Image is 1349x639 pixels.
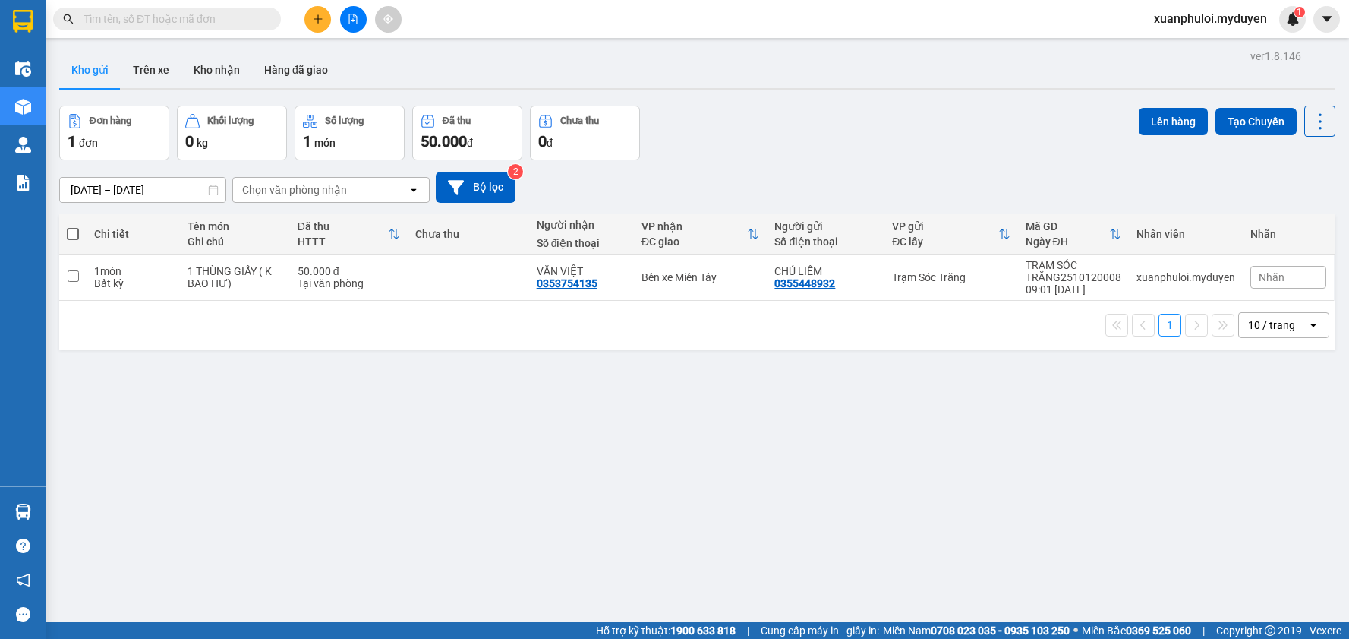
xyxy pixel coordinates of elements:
[1320,12,1334,26] span: caret-down
[747,622,749,639] span: |
[181,52,252,88] button: Kho nhận
[537,237,626,249] div: Số điện thoại
[436,172,515,203] button: Bộ lọc
[1215,108,1297,135] button: Tạo Chuyến
[188,265,282,289] div: 1 THÙNG GIẤY ( K BAO HƯ)
[90,115,131,126] div: Đơn hàng
[412,106,522,160] button: Đã thu50.000đ
[774,277,835,289] div: 0355448932
[1250,228,1326,240] div: Nhãn
[537,277,597,289] div: 0353754135
[383,14,393,24] span: aim
[59,106,169,160] button: Đơn hàng1đơn
[641,236,747,248] div: ĐC giao
[16,607,30,622] span: message
[1026,283,1121,296] div: 09:01 [DATE]
[1026,220,1109,233] div: Mã GD
[1307,319,1319,331] svg: open
[1136,228,1235,240] div: Nhân viên
[560,115,599,126] div: Chưa thu
[94,228,172,240] div: Chi tiết
[325,115,364,126] div: Số lượng
[13,10,33,33] img: logo-vxr
[774,220,877,233] div: Người gửi
[295,106,405,160] button: Số lượng1món
[1265,625,1275,636] span: copyright
[1139,108,1208,135] button: Lên hàng
[443,115,471,126] div: Đã thu
[547,137,553,149] span: đ
[1202,622,1205,639] span: |
[1126,625,1191,637] strong: 0369 525 060
[348,14,358,24] span: file-add
[15,137,31,153] img: warehouse-icon
[508,164,523,179] sup: 2
[121,52,181,88] button: Trên xe
[1248,318,1295,333] div: 10 / trang
[596,622,736,639] span: Hỗ trợ kỹ thuật:
[892,236,998,248] div: ĐC lấy
[774,265,877,277] div: CHÚ LIÊM
[79,137,98,149] span: đơn
[415,228,522,240] div: Chưa thu
[290,214,408,255] th: Toggle SortBy
[530,106,640,160] button: Chưa thu0đ
[304,6,331,33] button: plus
[207,115,254,126] div: Khối lượng
[892,271,1010,283] div: Trạm Sóc Trăng
[252,52,340,88] button: Hàng đã giao
[15,99,31,115] img: warehouse-icon
[1136,271,1235,283] div: xuanphuloi.myduyen
[408,184,420,196] svg: open
[774,236,877,248] div: Số điện thoại
[84,11,263,27] input: Tìm tên, số ĐT hoặc mã đơn
[375,6,402,33] button: aim
[188,236,282,248] div: Ghi chú
[298,277,400,289] div: Tại văn phòng
[1286,12,1300,26] img: icon-new-feature
[94,265,172,277] div: 1 món
[298,265,400,277] div: 50.000 đ
[298,236,388,248] div: HTTT
[641,220,747,233] div: VP nhận
[421,132,467,150] span: 50.000
[634,214,767,255] th: Toggle SortBy
[15,175,31,191] img: solution-icon
[60,178,225,202] input: Select a date range.
[63,14,74,24] span: search
[467,137,473,149] span: đ
[177,106,287,160] button: Khối lượng0kg
[303,132,311,150] span: 1
[185,132,194,150] span: 0
[68,132,76,150] span: 1
[1018,214,1129,255] th: Toggle SortBy
[761,622,879,639] span: Cung cấp máy in - giấy in:
[188,220,282,233] div: Tên món
[298,220,388,233] div: Đã thu
[16,539,30,553] span: question-circle
[242,182,347,198] div: Chọn văn phòng nhận
[670,625,736,637] strong: 1900 633 818
[340,6,367,33] button: file-add
[931,625,1070,637] strong: 0708 023 035 - 0935 103 250
[313,14,323,24] span: plus
[15,504,31,520] img: warehouse-icon
[1313,6,1340,33] button: caret-down
[1158,314,1181,337] button: 1
[537,265,626,277] div: VĂN VIỆT
[314,137,336,149] span: món
[1026,236,1109,248] div: Ngày ĐH
[59,52,121,88] button: Kho gửi
[15,61,31,77] img: warehouse-icon
[1082,622,1191,639] span: Miền Bắc
[1142,9,1279,28] span: xuanphuloi.myduyen
[1073,628,1078,634] span: ⚪️
[883,622,1070,639] span: Miền Nam
[94,277,172,289] div: Bất kỳ
[1026,259,1121,283] div: TRẠM SÓC TRĂNG2510120008
[16,573,30,587] span: notification
[1250,48,1301,65] div: ver 1.8.146
[1294,7,1305,17] sup: 1
[641,271,759,283] div: Bến xe Miền Tây
[537,219,626,231] div: Người nhận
